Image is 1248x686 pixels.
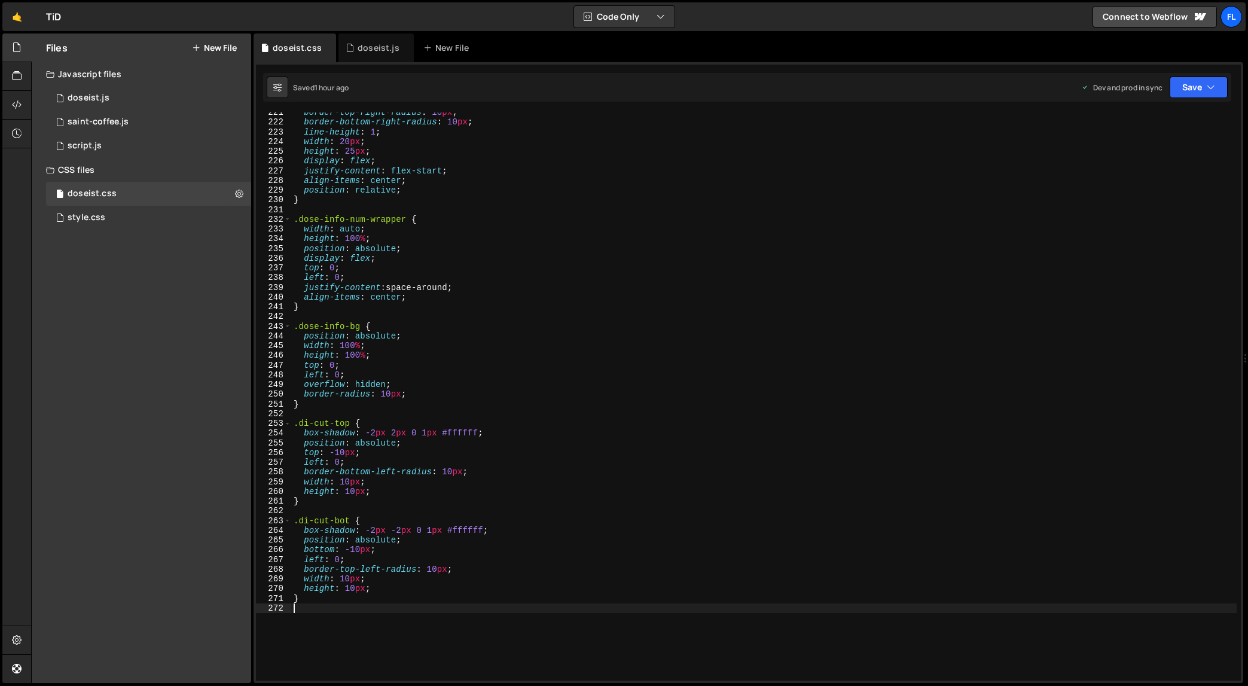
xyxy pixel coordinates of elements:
[423,42,474,54] div: New File
[574,6,675,28] button: Code Only
[256,545,291,554] div: 266
[68,212,105,223] div: style.css
[256,409,291,419] div: 252
[256,156,291,166] div: 226
[256,137,291,147] div: 224
[256,234,291,243] div: 234
[256,603,291,613] div: 272
[256,361,291,370] div: 247
[256,400,291,409] div: 251
[46,41,68,54] h2: Files
[68,93,109,103] div: doseist.js
[2,2,32,31] a: 🤙
[68,188,117,199] div: doseist.css
[358,42,399,54] div: doseist.js
[46,10,61,24] div: TiD
[256,322,291,331] div: 243
[256,565,291,574] div: 268
[46,206,251,230] div: 4604/25434.css
[256,380,291,389] div: 249
[1093,6,1217,28] a: Connect to Webflow
[32,158,251,182] div: CSS files
[256,516,291,526] div: 263
[256,594,291,603] div: 271
[46,182,251,206] div: 4604/42100.css
[256,205,291,215] div: 231
[256,331,291,341] div: 244
[1081,83,1162,93] div: Dev and prod in sync
[256,215,291,224] div: 232
[256,574,291,584] div: 269
[256,224,291,234] div: 233
[46,134,251,158] div: 4604/24567.js
[46,110,251,134] div: 4604/27020.js
[256,428,291,438] div: 254
[256,176,291,185] div: 228
[256,127,291,137] div: 223
[256,166,291,176] div: 227
[68,117,129,127] div: saint-coffee.js
[256,273,291,282] div: 238
[256,419,291,428] div: 253
[273,42,322,54] div: doseist.css
[256,477,291,487] div: 259
[256,195,291,205] div: 230
[256,496,291,506] div: 261
[46,86,251,110] div: 4604/37981.js
[256,244,291,254] div: 235
[192,43,237,53] button: New File
[256,350,291,360] div: 246
[293,83,349,93] div: Saved
[256,108,291,117] div: 221
[1220,6,1242,28] a: Fl
[256,458,291,467] div: 257
[256,117,291,127] div: 222
[1170,77,1228,98] button: Save
[256,584,291,593] div: 270
[256,487,291,496] div: 260
[256,389,291,399] div: 250
[256,341,291,350] div: 245
[256,302,291,312] div: 241
[315,83,349,93] div: 1 hour ago
[256,185,291,195] div: 229
[68,141,102,151] div: script.js
[256,254,291,263] div: 236
[256,312,291,321] div: 242
[256,467,291,477] div: 258
[256,555,291,565] div: 267
[256,292,291,302] div: 240
[256,526,291,535] div: 264
[256,448,291,458] div: 256
[256,535,291,545] div: 265
[256,283,291,292] div: 239
[256,263,291,273] div: 237
[32,62,251,86] div: Javascript files
[256,147,291,156] div: 225
[256,506,291,516] div: 262
[256,370,291,380] div: 248
[256,438,291,448] div: 255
